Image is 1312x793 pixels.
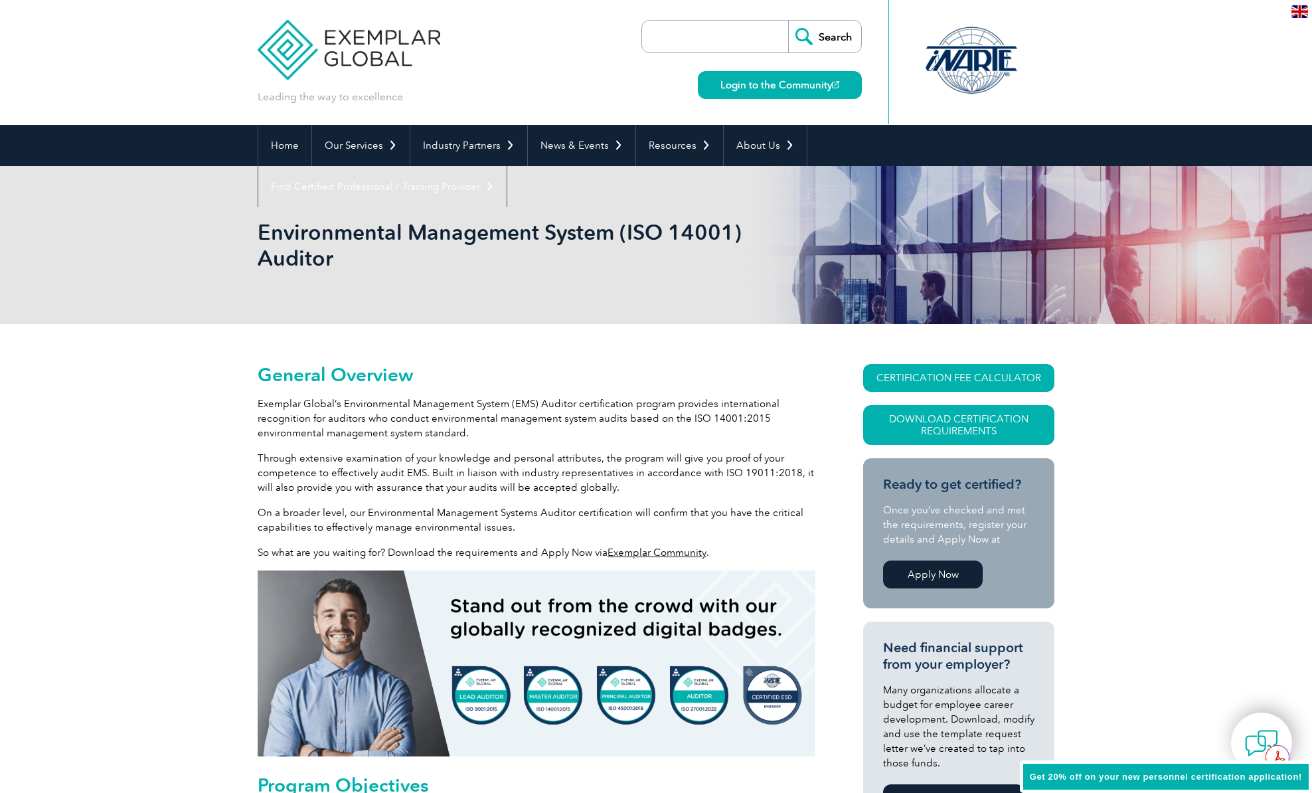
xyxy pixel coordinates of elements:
[724,125,807,166] a: About Us
[883,561,983,588] a: Apply Now
[883,683,1034,770] p: Many organizations allocate a budget for employee career development. Download, modify and use th...
[312,125,410,166] a: Our Services
[258,90,403,104] p: Leading the way to excellence
[258,545,815,560] p: So what are you waiting for? Download the requirements and Apply Now via .
[410,125,527,166] a: Industry Partners
[883,640,1034,673] h3: Need financial support from your employer?
[608,547,706,559] a: Exemplar Community
[863,405,1054,445] a: Download Certification Requirements
[258,396,815,440] p: Exemplar Global’s Environmental Management System (EMS) Auditor certification program provides in...
[1291,5,1308,18] img: en
[832,81,839,88] img: open_square.png
[258,125,311,166] a: Home
[1245,727,1278,760] img: contact-chat.png
[883,476,1034,493] h3: Ready to get certified?
[788,21,861,52] input: Search
[258,219,768,271] h1: Environmental Management System (ISO 14001) Auditor
[258,505,815,535] p: On a broader level, our Environmental Management Systems Auditor certification will confirm that ...
[863,364,1054,392] a: CERTIFICATION FEE CALCULATOR
[258,571,815,756] img: badges
[258,364,815,385] h2: General Overview
[883,503,1034,547] p: Once you’ve checked and met the requirements, register your details and Apply Now at
[1030,772,1302,782] span: Get 20% off on your new personnel certification application!
[698,71,862,99] a: Login to the Community
[258,166,507,207] a: Find Certified Professional / Training Provider
[258,451,815,495] p: Through extensive examination of your knowledge and personal attributes, the program will give yo...
[528,125,635,166] a: News & Events
[636,125,723,166] a: Resources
